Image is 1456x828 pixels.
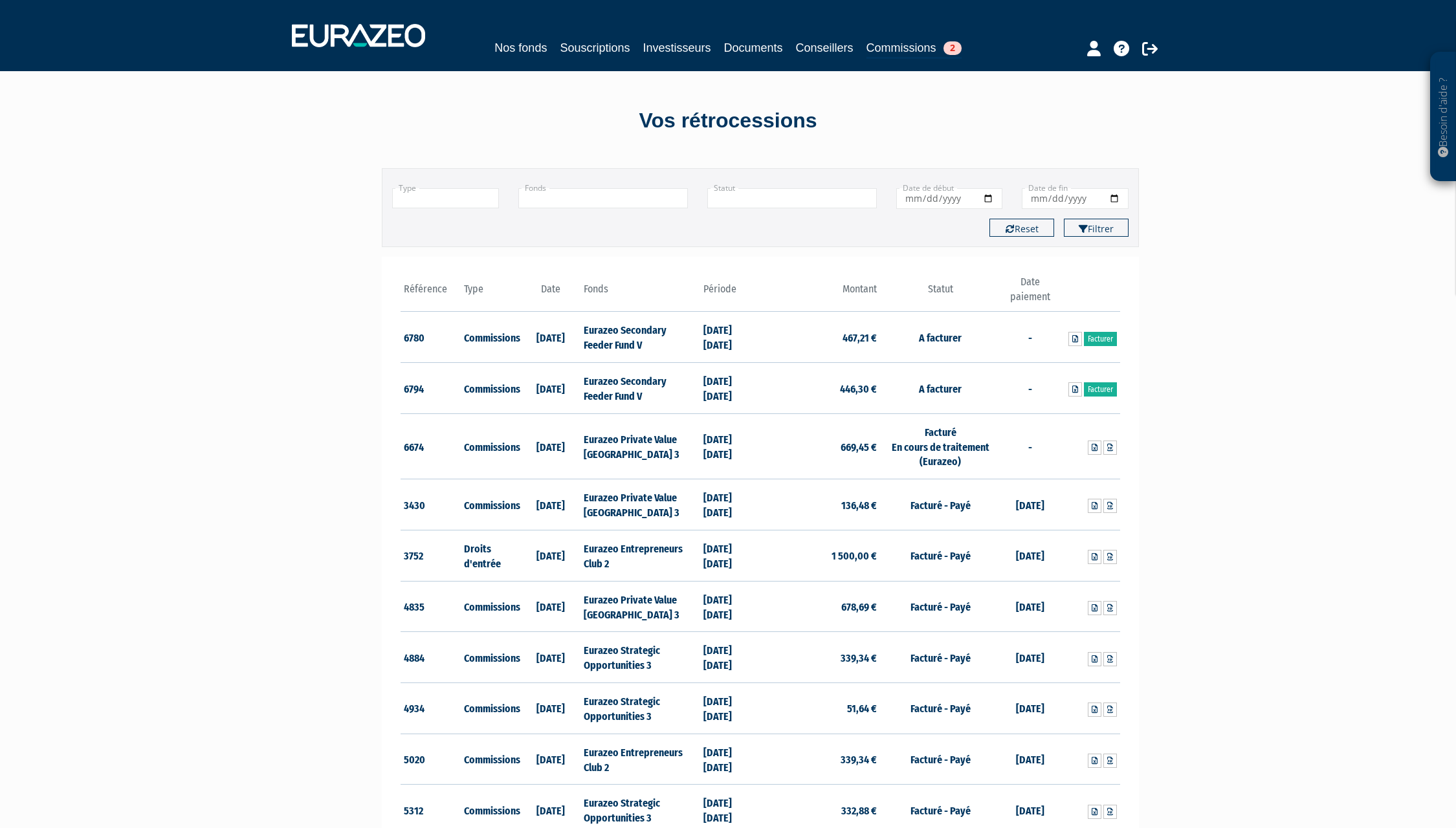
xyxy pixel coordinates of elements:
[520,683,580,734] td: [DATE]
[943,41,962,55] span: 2
[520,275,580,312] th: Date
[494,39,547,57] a: Nos fonds
[760,530,880,581] td: 1 500,00 €
[359,106,1097,136] div: Vos rétrocessions
[1064,219,1129,237] button: Filtrer
[560,39,630,57] a: Souscriptions
[520,581,580,632] td: [DATE]
[401,363,461,414] td: 6794
[461,275,521,312] th: Type
[461,312,521,363] td: Commissions
[401,683,461,734] td: 4934
[1000,734,1061,785] td: [DATE]
[401,581,461,632] td: 4835
[866,39,962,59] a: Commissions2
[1084,382,1117,397] a: Facturer
[461,734,521,785] td: Commissions
[880,683,1000,734] td: Facturé - Payé
[461,632,521,683] td: Commissions
[1000,530,1061,581] td: [DATE]
[292,24,425,47] img: 1732889491-logotype_eurazeo_blanc_rvb.png
[700,581,760,632] td: [DATE] [DATE]
[724,39,783,57] a: Documents
[700,413,760,479] td: [DATE] [DATE]
[580,413,700,479] td: Eurazeo Private Value [GEOGRAPHIC_DATA] 3
[520,479,580,530] td: [DATE]
[580,683,700,734] td: Eurazeo Strategic Opportunities 3
[520,632,580,683] td: [DATE]
[643,39,711,57] a: Investisseurs
[700,632,760,683] td: [DATE] [DATE]
[580,581,700,632] td: Eurazeo Private Value [GEOGRAPHIC_DATA] 3
[401,479,461,530] td: 3430
[580,275,700,312] th: Fonds
[880,581,1000,632] td: Facturé - Payé
[580,312,700,363] td: Eurazeo Secondary Feeder Fund V
[700,363,760,414] td: [DATE] [DATE]
[1000,363,1061,414] td: -
[760,632,880,683] td: 339,34 €
[760,312,880,363] td: 467,21 €
[520,312,580,363] td: [DATE]
[989,219,1054,237] button: Reset
[700,683,760,734] td: [DATE] [DATE]
[401,413,461,479] td: 6674
[520,530,580,581] td: [DATE]
[580,530,700,581] td: Eurazeo Entrepreneurs Club 2
[461,363,521,414] td: Commissions
[880,530,1000,581] td: Facturé - Payé
[700,530,760,581] td: [DATE] [DATE]
[1000,479,1061,530] td: [DATE]
[700,312,760,363] td: [DATE] [DATE]
[1000,312,1061,363] td: -
[520,413,580,479] td: [DATE]
[1084,332,1117,346] a: Facturer
[401,312,461,363] td: 6780
[580,632,700,683] td: Eurazeo Strategic Opportunities 3
[401,734,461,785] td: 5020
[880,363,1000,414] td: A facturer
[880,632,1000,683] td: Facturé - Payé
[760,363,880,414] td: 446,30 €
[580,479,700,530] td: Eurazeo Private Value [GEOGRAPHIC_DATA] 3
[880,312,1000,363] td: A facturer
[401,632,461,683] td: 4884
[760,275,880,312] th: Montant
[1000,683,1061,734] td: [DATE]
[580,734,700,785] td: Eurazeo Entrepreneurs Club 2
[880,479,1000,530] td: Facturé - Payé
[520,734,580,785] td: [DATE]
[700,479,760,530] td: [DATE] [DATE]
[760,734,880,785] td: 339,34 €
[760,581,880,632] td: 678,69 €
[520,363,580,414] td: [DATE]
[1000,275,1061,312] th: Date paiement
[760,413,880,479] td: 669,45 €
[700,275,760,312] th: Période
[760,683,880,734] td: 51,64 €
[461,581,521,632] td: Commissions
[461,530,521,581] td: Droits d'entrée
[700,734,760,785] td: [DATE] [DATE]
[401,530,461,581] td: 3752
[796,39,854,57] a: Conseillers
[1000,413,1061,479] td: -
[1000,632,1061,683] td: [DATE]
[880,413,1000,479] td: Facturé En cours de traitement (Eurazeo)
[580,363,700,414] td: Eurazeo Secondary Feeder Fund V
[880,734,1000,785] td: Facturé - Payé
[461,413,521,479] td: Commissions
[760,479,880,530] td: 136,48 €
[1000,581,1061,632] td: [DATE]
[461,479,521,530] td: Commissions
[880,275,1000,312] th: Statut
[461,683,521,734] td: Commissions
[401,275,461,312] th: Référence
[1436,59,1451,175] p: Besoin d'aide ?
